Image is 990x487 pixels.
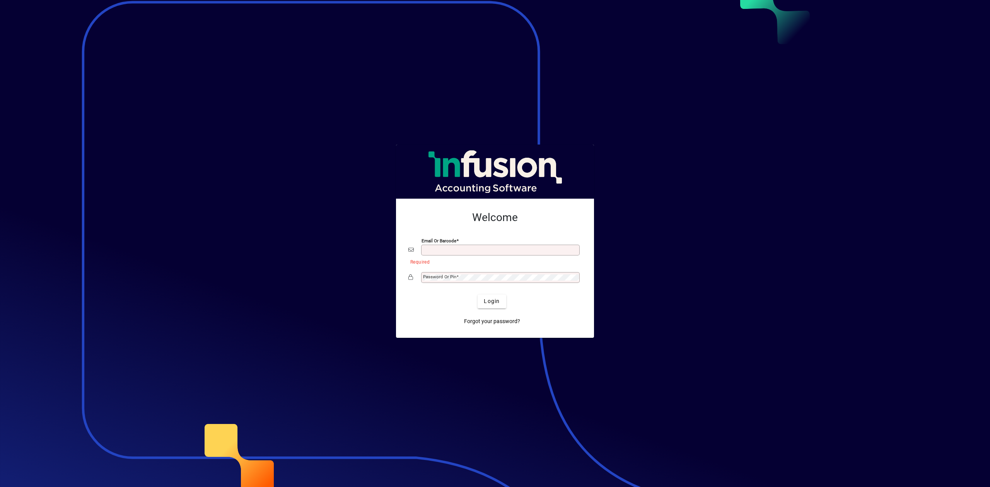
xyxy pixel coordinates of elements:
[422,238,456,243] mat-label: Email or Barcode
[464,317,520,325] span: Forgot your password?
[408,211,582,224] h2: Welcome
[478,295,506,308] button: Login
[410,257,575,266] mat-error: Required
[423,274,456,279] mat-label: Password or Pin
[484,297,500,305] span: Login
[461,315,523,329] a: Forgot your password?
